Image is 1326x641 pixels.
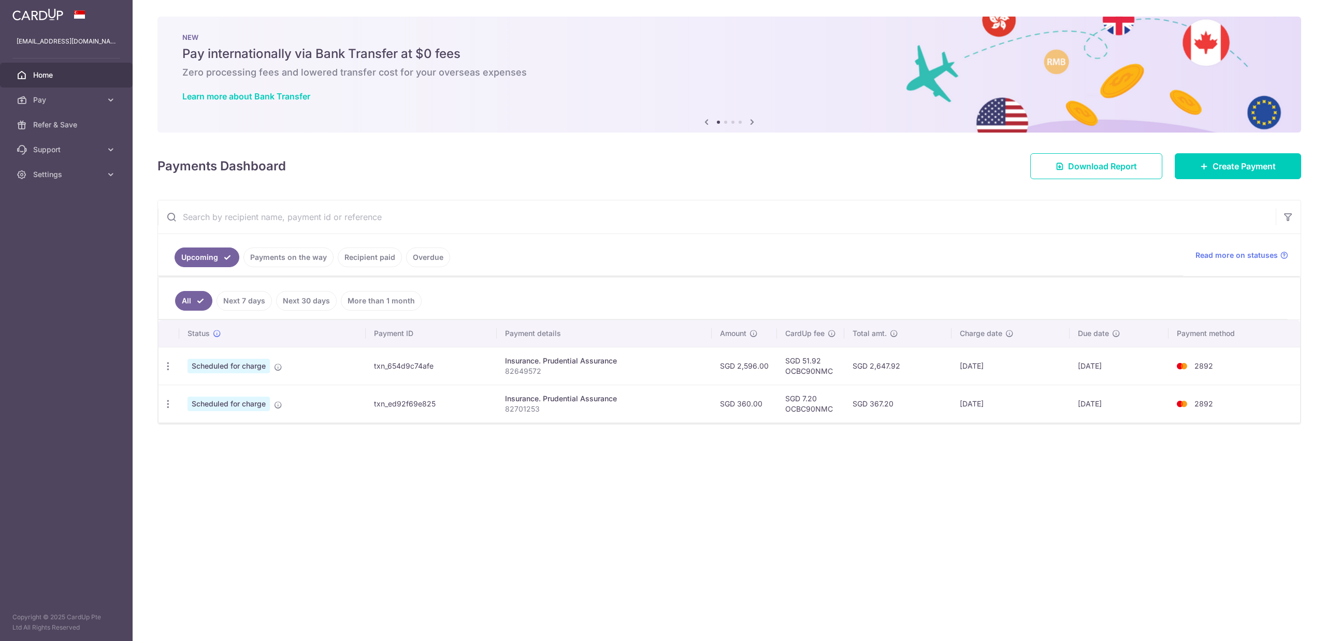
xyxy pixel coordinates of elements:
span: 2892 [1194,399,1213,408]
a: Learn more about Bank Transfer [182,91,310,101]
td: SGD 2,596.00 [712,347,777,385]
td: [DATE] [952,385,1070,423]
span: Due date [1078,328,1109,339]
span: Pay [33,95,102,105]
td: SGD 367.20 [844,385,952,423]
td: [DATE] [1070,347,1169,385]
a: Create Payment [1175,153,1301,179]
span: Refer & Save [33,120,102,130]
input: Search by recipient name, payment id or reference [158,200,1276,234]
a: More than 1 month [341,291,422,311]
td: SGD 51.92 OCBC90NMC [777,347,844,385]
td: SGD 360.00 [712,385,777,423]
span: Scheduled for charge [188,397,270,411]
a: All [175,291,212,311]
th: Payment details [497,320,712,347]
img: Bank transfer banner [157,17,1301,133]
img: Bank Card [1172,398,1192,410]
a: Next 30 days [276,291,337,311]
a: Overdue [406,247,450,267]
a: Upcoming [175,247,239,267]
a: Next 7 days [217,291,272,311]
iframe: Opens a widget where you can find more information [1260,610,1316,636]
a: Recipient paid [338,247,402,267]
span: Download Report [1068,160,1137,172]
td: SGD 2,647.92 [844,347,952,385]
span: Scheduled for charge [188,359,270,373]
h6: Zero processing fees and lowered transfer cost for your overseas expenses [182,66,1276,79]
td: txn_ed92f69e825 [366,385,497,423]
div: Insurance. Prudential Assurance [505,356,703,366]
h5: Pay internationally via Bank Transfer at $0 fees [182,46,1276,62]
th: Payment ID [366,320,497,347]
span: Status [188,328,210,339]
p: [EMAIL_ADDRESS][DOMAIN_NAME] [17,36,116,47]
a: Payments on the way [243,247,334,267]
span: Charge date [960,328,1002,339]
h4: Payments Dashboard [157,157,286,176]
p: 82701253 [505,404,703,414]
a: Read more on statuses [1195,250,1288,260]
div: Insurance. Prudential Assurance [505,394,703,404]
p: 82649572 [505,366,703,376]
span: Amount [720,328,746,339]
img: CardUp [12,8,63,21]
img: Bank Card [1172,360,1192,372]
td: [DATE] [1070,385,1169,423]
span: Total amt. [853,328,887,339]
a: Download Report [1030,153,1162,179]
span: Home [33,70,102,80]
td: [DATE] [952,347,1070,385]
span: Settings [33,169,102,180]
td: SGD 7.20 OCBC90NMC [777,385,844,423]
td: txn_654d9c74afe [366,347,497,385]
span: Support [33,144,102,155]
span: Create Payment [1213,160,1276,172]
p: NEW [182,33,1276,41]
th: Payment method [1169,320,1300,347]
span: 2892 [1194,361,1213,370]
span: CardUp fee [785,328,825,339]
span: Read more on statuses [1195,250,1278,260]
